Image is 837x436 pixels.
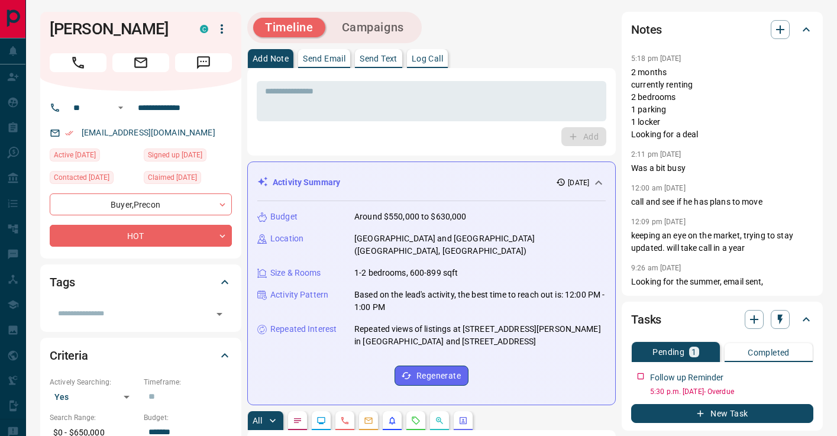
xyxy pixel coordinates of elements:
div: condos.ca [200,25,208,33]
a: [EMAIL_ADDRESS][DOMAIN_NAME] [82,128,215,137]
p: [DATE] [568,177,589,188]
svg: Email Verified [65,129,73,137]
svg: Opportunities [435,416,444,425]
div: Activity Summary[DATE] [257,172,606,193]
button: New Task [631,404,813,423]
p: Follow up Reminder [650,372,723,384]
div: Tue Oct 15 2024 [144,171,232,188]
p: Timeframe: [144,377,232,387]
p: 1 [691,348,696,356]
div: Sun Feb 03 2019 [144,148,232,165]
h1: [PERSON_NAME] [50,20,182,38]
svg: Lead Browsing Activity [316,416,326,425]
p: Looking for the summer, email sent, [631,276,813,288]
p: Activity Summary [273,176,340,189]
button: Timeline [253,18,325,37]
p: Actively Searching: [50,377,138,387]
span: Claimed [DATE] [148,172,197,183]
p: Pending [652,348,684,356]
h2: Criteria [50,346,88,365]
p: keeping an eye on the market, trying to stay updated. will take call in a year [631,230,813,254]
h2: Notes [631,20,662,39]
h2: Tasks [631,310,661,329]
p: Budget [270,211,298,223]
p: Send Email [303,54,345,63]
p: 2 months currently renting 2 bedrooms 1 parking 1 locker Looking for a deal [631,66,813,141]
p: 5:30 p.m. [DATE] - Overdue [650,386,813,397]
p: Repeated views of listings at [STREET_ADDRESS][PERSON_NAME] in [GEOGRAPHIC_DATA] and [STREET_ADDR... [354,323,606,348]
p: Was a bit busy [631,162,813,175]
div: Tasks [631,305,813,334]
button: Campaigns [330,18,416,37]
p: Around $550,000 to $630,000 [354,211,467,223]
h2: Tags [50,273,75,292]
button: Regenerate [395,366,468,386]
svg: Agent Actions [458,416,468,425]
span: Email [112,53,169,72]
svg: Emails [364,416,373,425]
p: Repeated Interest [270,323,337,335]
p: Log Call [412,54,443,63]
p: 5:18 pm [DATE] [631,54,681,63]
svg: Listing Alerts [387,416,397,425]
span: Call [50,53,106,72]
span: Active [DATE] [54,149,96,161]
p: Size & Rooms [270,267,321,279]
div: Tags [50,268,232,296]
p: 12:09 pm [DATE] [631,218,686,226]
p: Search Range: [50,412,138,423]
p: Send Text [360,54,398,63]
p: Add Note [253,54,289,63]
div: Sat Sep 13 2025 [50,148,138,165]
p: 2:11 pm [DATE] [631,150,681,159]
p: Location [270,232,303,245]
span: Signed up [DATE] [148,149,202,161]
p: 9:26 am [DATE] [631,264,681,272]
button: Open [211,306,228,322]
p: call and see if he has plans to move [631,196,813,208]
span: Contacted [DATE] [54,172,109,183]
p: All [253,416,262,425]
div: Notes [631,15,813,44]
div: Criteria [50,341,232,370]
button: Open [114,101,128,115]
p: 12:00 am [DATE] [631,184,686,192]
p: Budget: [144,412,232,423]
svg: Requests [411,416,421,425]
div: HOT [50,225,232,247]
p: Activity Pattern [270,289,328,301]
div: Buyer , Precon [50,193,232,215]
p: Completed [748,348,790,357]
svg: Notes [293,416,302,425]
div: Yes [50,387,138,406]
div: Thu May 15 2025 [50,171,138,188]
svg: Calls [340,416,350,425]
p: Based on the lead's activity, the best time to reach out is: 12:00 PM - 1:00 PM [354,289,606,314]
p: [GEOGRAPHIC_DATA] and [GEOGRAPHIC_DATA] ([GEOGRAPHIC_DATA], [GEOGRAPHIC_DATA]) [354,232,606,257]
span: Message [175,53,232,72]
p: 1-2 bedrooms, 600-899 sqft [354,267,458,279]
